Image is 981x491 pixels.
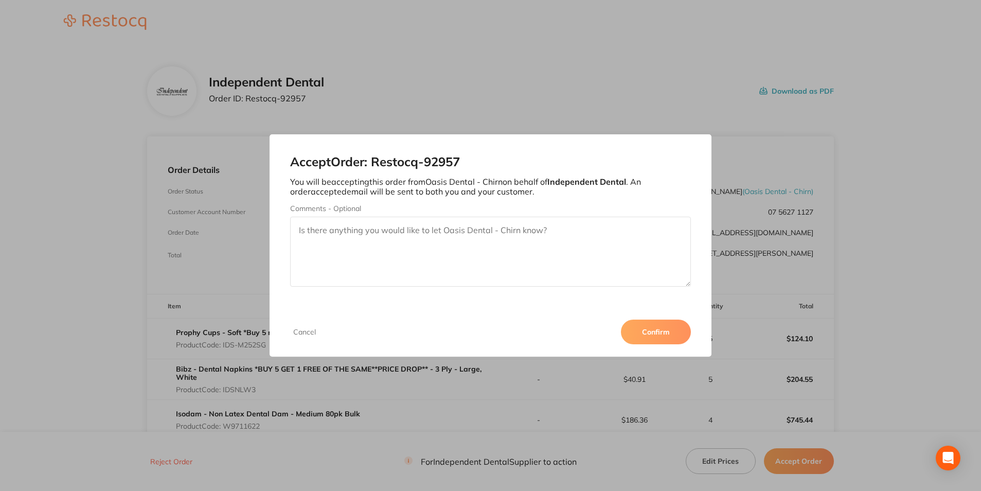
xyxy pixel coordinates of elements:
[290,327,319,337] button: Cancel
[547,177,626,187] b: Independent Dental
[936,446,960,470] div: Open Intercom Messenger
[290,177,690,196] p: You will be accepting this order from Oasis Dental - Chirn on behalf of . An order accepted email...
[290,204,690,213] label: Comments - Optional
[621,320,691,344] button: Confirm
[290,155,690,169] h2: Accept Order: Restocq- 92957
